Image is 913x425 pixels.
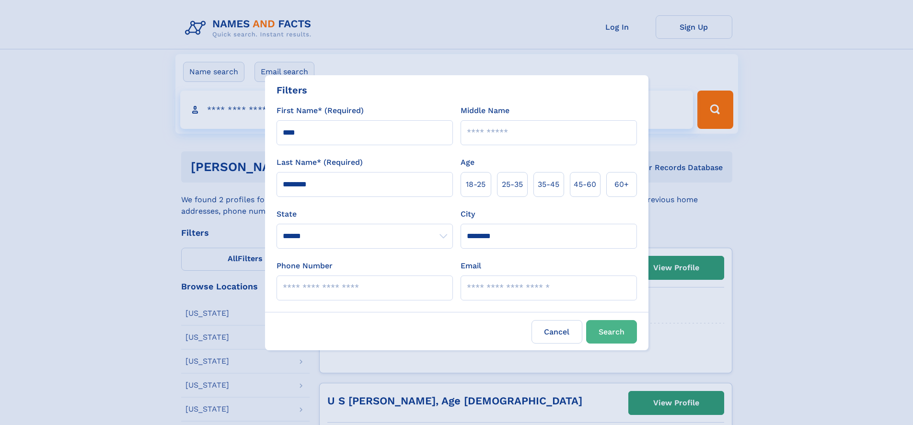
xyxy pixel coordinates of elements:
[466,179,485,190] span: 18‑25
[461,260,481,272] label: Email
[614,179,629,190] span: 60+
[538,179,559,190] span: 35‑45
[574,179,596,190] span: 45‑60
[277,105,364,116] label: First Name* (Required)
[461,105,509,116] label: Middle Name
[277,157,363,168] label: Last Name* (Required)
[461,208,475,220] label: City
[277,83,307,97] div: Filters
[502,179,523,190] span: 25‑35
[586,320,637,344] button: Search
[277,208,453,220] label: State
[532,320,582,344] label: Cancel
[461,157,474,168] label: Age
[277,260,333,272] label: Phone Number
